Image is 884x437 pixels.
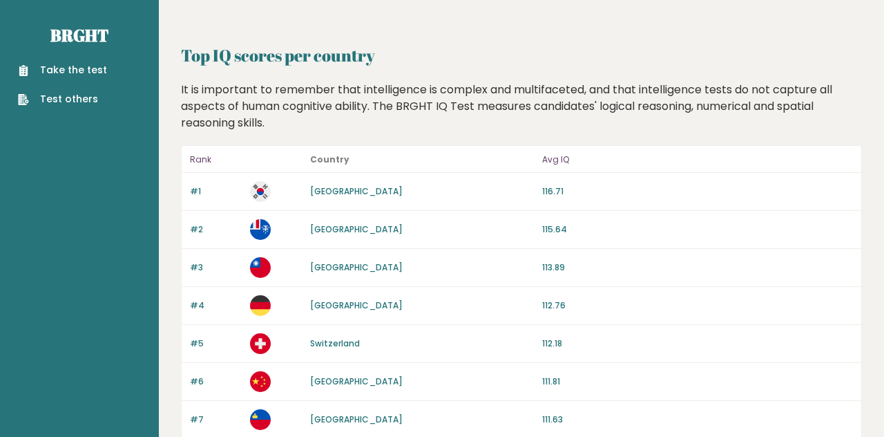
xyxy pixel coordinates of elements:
[310,261,403,273] a: [GEOGRAPHIC_DATA]
[250,181,271,202] img: kr.svg
[190,413,242,426] p: #7
[250,295,271,316] img: de.svg
[310,154,349,165] b: Country
[250,371,271,392] img: cn.svg
[542,185,853,198] p: 116.71
[190,299,242,312] p: #4
[190,337,242,350] p: #5
[18,92,107,106] a: Test others
[190,375,242,388] p: #6
[190,261,242,274] p: #3
[310,375,403,387] a: [GEOGRAPHIC_DATA]
[310,223,403,235] a: [GEOGRAPHIC_DATA]
[310,185,403,197] a: [GEOGRAPHIC_DATA]
[542,375,853,388] p: 111.81
[542,413,853,426] p: 111.63
[181,43,862,68] h2: Top IQ scores per country
[542,337,853,350] p: 112.18
[250,257,271,278] img: tw.svg
[190,223,242,236] p: #2
[542,151,853,168] p: Avg IQ
[176,82,867,131] div: It is important to remember that intelligence is complex and multifaceted, and that intelligence ...
[250,219,271,240] img: tf.svg
[310,413,403,425] a: [GEOGRAPHIC_DATA]
[18,63,107,77] a: Take the test
[190,185,242,198] p: #1
[250,409,271,430] img: li.svg
[542,223,853,236] p: 115.64
[310,337,360,349] a: Switzerland
[310,299,403,311] a: [GEOGRAPHIC_DATA]
[542,261,853,274] p: 113.89
[190,151,242,168] p: Rank
[50,24,108,46] a: Brght
[542,299,853,312] p: 112.76
[250,333,271,354] img: ch.svg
